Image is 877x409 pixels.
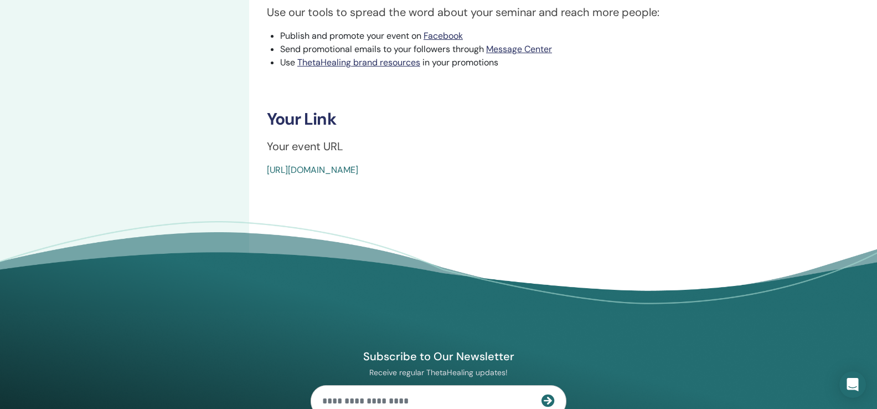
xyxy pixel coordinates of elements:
[311,349,566,364] h4: Subscribe to Our Newsletter
[267,138,816,155] p: Your event URL
[424,30,463,42] a: Facebook
[486,43,552,55] a: Message Center
[839,371,866,398] div: Open Intercom Messenger
[280,56,816,69] li: Use in your promotions
[297,57,420,68] a: ThetaHealing brand resources
[267,109,816,129] h3: Your Link
[311,367,566,377] p: Receive regular ThetaHealing updates!
[267,4,816,21] p: Use our tools to spread the word about your seminar and reach more people:
[280,43,816,56] li: Send promotional emails to your followers through
[280,29,816,43] li: Publish and promote your event on
[267,164,358,176] a: [URL][DOMAIN_NAME]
